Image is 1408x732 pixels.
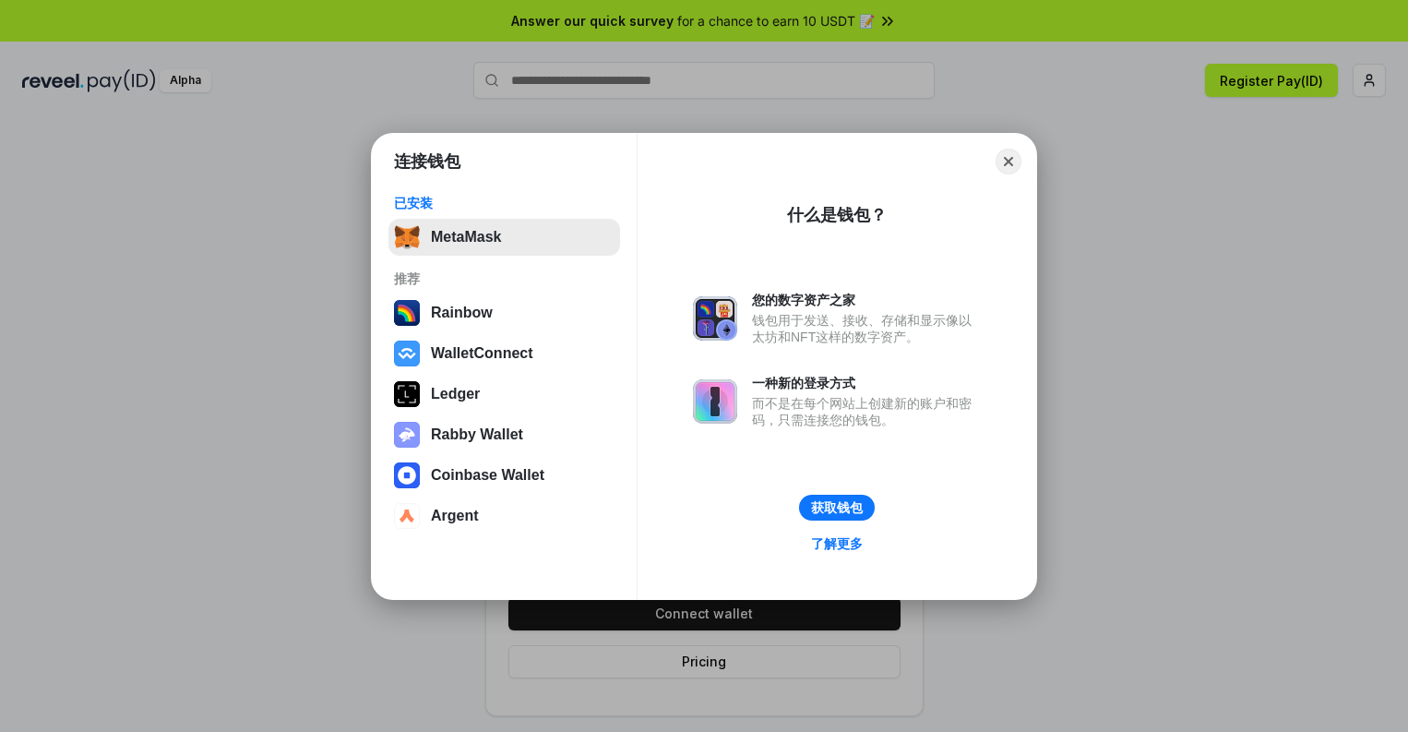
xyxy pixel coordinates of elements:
div: WalletConnect [431,345,533,362]
button: Rainbow [388,294,620,331]
div: 获取钱包 [811,499,863,516]
img: svg+xml,%3Csvg%20fill%3D%22none%22%20height%3D%2233%22%20viewBox%3D%220%200%2035%2033%22%20width%... [394,224,420,250]
img: svg+xml,%3Csvg%20xmlns%3D%22http%3A%2F%2Fwww.w3.org%2F2000%2Fsvg%22%20fill%3D%22none%22%20viewBox... [394,422,420,448]
button: Ledger [388,376,620,413]
div: 而不是在每个网站上创建新的账户和密码，只需连接您的钱包。 [752,395,981,428]
div: Argent [431,508,479,524]
img: svg+xml,%3Csvg%20width%3D%2228%22%20height%3D%2228%22%20viewBox%3D%220%200%2028%2028%22%20fill%3D... [394,503,420,529]
div: 钱包用于发送、接收、存储和显示像以太坊和NFT这样的数字资产。 [752,312,981,345]
div: Ledger [431,386,480,402]
button: Coinbase Wallet [388,457,620,494]
a: 了解更多 [800,532,874,556]
h1: 连接钱包 [394,150,460,173]
button: MetaMask [388,219,620,256]
button: Rabby Wallet [388,416,620,453]
div: Rainbow [431,305,493,321]
img: svg+xml,%3Csvg%20xmlns%3D%22http%3A%2F%2Fwww.w3.org%2F2000%2Fsvg%22%20fill%3D%22none%22%20viewBox... [693,379,737,424]
div: MetaMask [431,229,501,246]
button: 获取钱包 [799,495,875,521]
div: Coinbase Wallet [431,467,544,484]
div: 已安装 [394,195,615,211]
div: Rabby Wallet [431,426,523,443]
img: svg+xml,%3Csvg%20xmlns%3D%22http%3A%2F%2Fwww.w3.org%2F2000%2Fsvg%22%20width%3D%2228%22%20height%3... [394,381,420,407]
div: 一种新的登录方式 [752,375,981,391]
button: Argent [388,498,620,534]
img: svg+xml,%3Csvg%20width%3D%2228%22%20height%3D%2228%22%20viewBox%3D%220%200%2028%2028%22%20fill%3D... [394,341,420,366]
button: Close [996,149,1021,174]
div: 推荐 [394,270,615,287]
div: 了解更多 [811,535,863,552]
img: svg+xml,%3Csvg%20xmlns%3D%22http%3A%2F%2Fwww.w3.org%2F2000%2Fsvg%22%20fill%3D%22none%22%20viewBox... [693,296,737,341]
div: 您的数字资产之家 [752,292,981,308]
div: 什么是钱包？ [787,204,887,226]
img: svg+xml,%3Csvg%20width%3D%22120%22%20height%3D%22120%22%20viewBox%3D%220%200%20120%20120%22%20fil... [394,300,420,326]
img: svg+xml,%3Csvg%20width%3D%2228%22%20height%3D%2228%22%20viewBox%3D%220%200%2028%2028%22%20fill%3D... [394,462,420,488]
button: WalletConnect [388,335,620,372]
